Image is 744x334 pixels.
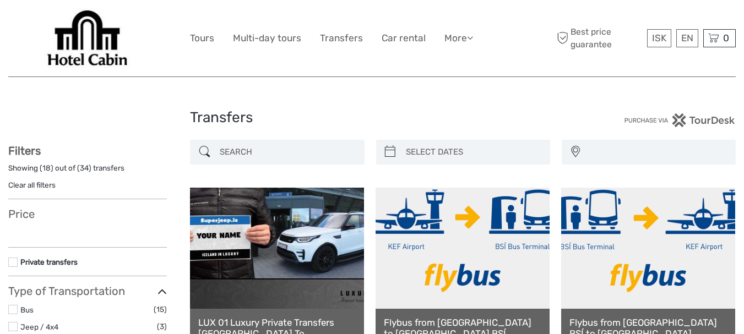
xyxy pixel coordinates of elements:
a: Car rental [382,30,426,46]
a: More [444,30,473,46]
span: (15) [154,303,167,316]
span: 0 [721,32,731,43]
span: (3) [157,320,167,333]
img: PurchaseViaTourDesk.png [624,113,736,127]
a: Tours [190,30,214,46]
label: 34 [80,163,89,173]
span: Best price guarantee [554,26,644,50]
a: Clear all filters [8,180,56,189]
a: Jeep / 4x4 [20,322,58,331]
strong: Filters [8,144,41,157]
a: Multi-day tours [233,30,301,46]
span: ISK [652,32,666,43]
a: Bus [20,305,34,314]
h3: Type of Transportation [8,284,167,298]
h3: Price [8,207,167,221]
input: SEARCH [215,143,359,162]
img: Our services [44,8,131,68]
a: Transfers [320,30,363,46]
label: 18 [42,163,51,173]
input: SELECT DATES [401,143,545,162]
a: Private transfers [20,258,78,266]
div: Showing ( ) out of ( ) transfers [8,163,167,180]
div: EN [676,29,698,47]
h1: Transfers [190,109,554,127]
